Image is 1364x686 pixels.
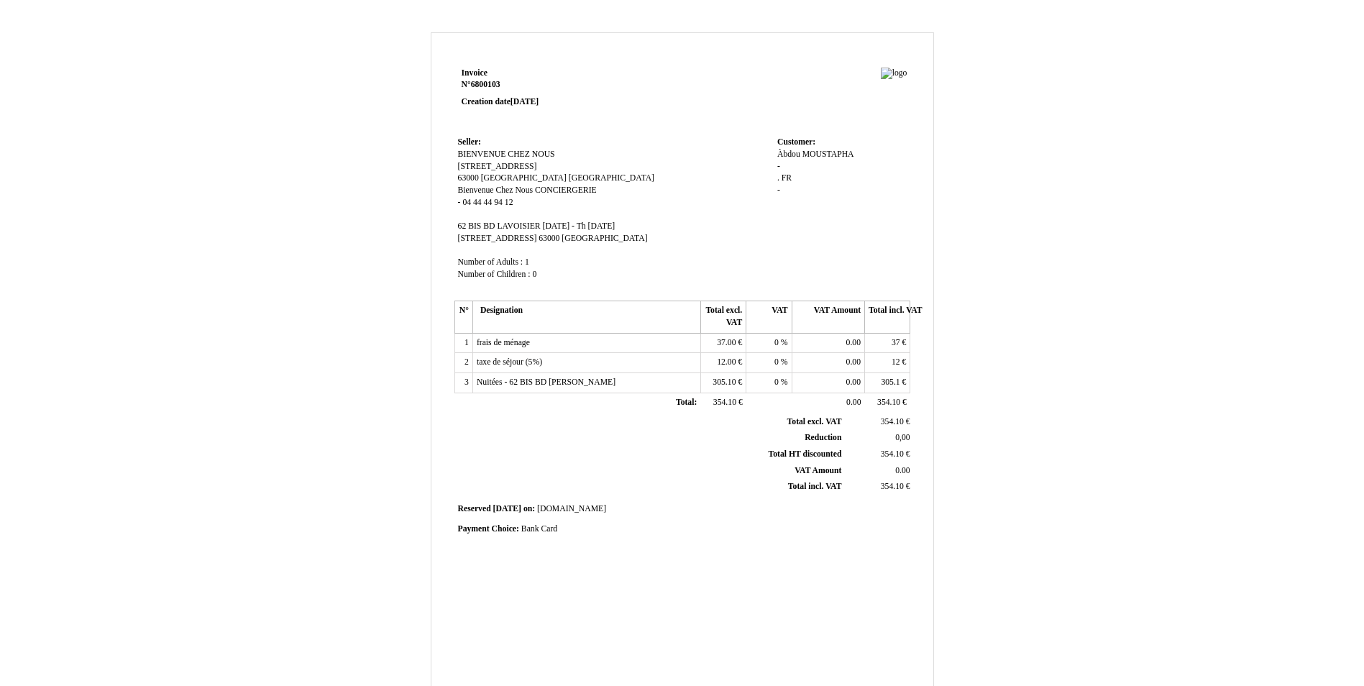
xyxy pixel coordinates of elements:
[458,173,479,183] span: 63000
[700,301,746,333] th: Total excl. VAT
[471,80,500,89] span: 6800103
[746,301,792,333] th: VAT
[877,398,900,407] span: 354.10
[481,173,567,183] span: [GEOGRAPHIC_DATA]
[717,357,736,367] span: 12.00
[676,398,697,407] span: Total:
[458,234,537,243] span: [STREET_ADDRESS]
[768,449,841,459] span: Total HT discounted
[881,378,900,387] span: 305.1
[746,333,792,353] td: %
[458,257,523,267] span: Number of Adults :
[462,97,539,106] strong: Creation date
[846,338,861,347] span: 0.00
[805,433,841,442] span: Reduction
[511,97,539,106] span: [DATE]
[458,221,541,231] span: 62 BIS BD LAVOISIER
[537,504,606,513] span: [DOMAIN_NAME]
[846,398,861,407] span: 0.00
[895,466,910,475] span: 0.00
[454,353,472,373] td: 2
[458,504,491,513] span: Reserved
[846,378,861,387] span: 0.00
[865,353,910,373] td: €
[458,524,519,534] span: Payment Choice:
[569,173,654,183] span: [GEOGRAPHIC_DATA]
[865,373,910,393] td: €
[865,393,910,413] td: €
[746,353,792,373] td: %
[713,398,736,407] span: 354.10
[458,162,537,171] span: [STREET_ADDRESS]
[535,186,597,195] span: CONCIERGERIE
[477,338,530,347] span: frais de ménage
[454,373,472,393] td: 3
[802,150,854,159] span: MOUSTAPHA
[865,301,910,333] th: Total incl. VAT
[788,482,842,491] span: Total incl. VAT
[458,137,481,147] span: Seller:
[562,234,647,243] span: [GEOGRAPHIC_DATA]
[525,257,529,267] span: 1
[493,504,521,513] span: [DATE]
[462,68,488,78] span: Invoice
[792,301,864,333] th: VAT Amount
[881,417,904,426] span: 354.10
[881,68,907,80] img: logo
[700,353,746,373] td: €
[458,270,531,279] span: Number of Children :
[787,417,842,426] span: Total excl. VAT
[865,333,910,353] td: €
[472,301,700,333] th: Designation
[717,338,736,347] span: 37.00
[462,79,633,91] strong: N°
[458,186,534,195] span: Bienvenue Chez Nous
[700,373,746,393] td: €
[844,414,912,430] td: €
[458,150,555,159] span: BIENVENUE CHEZ NOUS
[713,378,736,387] span: 305.10
[892,338,900,347] span: 37
[844,479,912,495] td: €
[454,333,472,353] td: 1
[746,373,792,393] td: %
[521,524,557,534] span: Bank Card
[777,137,815,147] span: Customer:
[477,357,542,367] span: taxe de séjour (5%)
[846,357,861,367] span: 0.00
[532,270,536,279] span: 0
[782,173,792,183] span: FR
[462,198,513,207] span: 04 44 44 94 12
[844,447,912,463] td: €
[700,333,746,353] td: €
[777,186,780,195] span: -
[777,162,780,171] span: -
[795,466,841,475] span: VAT Amount
[892,357,900,367] span: 12
[539,234,559,243] span: 63000
[774,378,779,387] span: 0
[543,221,615,231] span: [DATE] - Th [DATE]
[777,150,800,159] span: Àbdou
[523,504,535,513] span: on:
[477,378,615,387] span: Nuitées - 62 BIS BD [PERSON_NAME]
[881,482,904,491] span: 354.10
[895,433,910,442] span: 0,00
[700,393,746,413] td: €
[777,173,779,183] span: .
[774,338,779,347] span: 0
[774,357,779,367] span: 0
[881,449,904,459] span: 354.10
[458,198,461,207] span: -
[454,301,472,333] th: N°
